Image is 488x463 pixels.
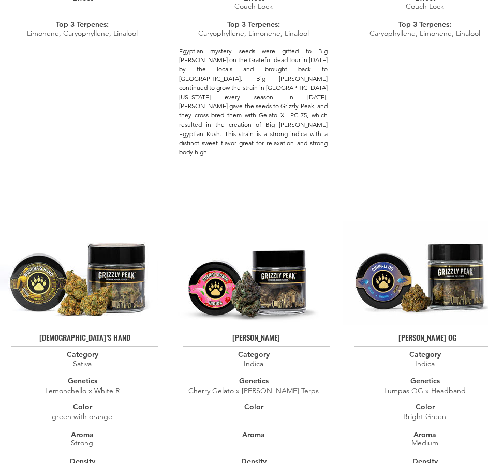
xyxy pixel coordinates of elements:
span: Color [244,402,263,411]
span: Indica [415,359,435,368]
span: Couch Lock [234,2,273,11]
span: Category [238,350,270,359]
span: Color [73,402,92,411]
span: Top 3 Terpenes: [227,20,280,29]
span: Top 3 Terpenes: [56,20,109,29]
span: Lemonchello x White R [45,386,120,395]
img: CHERRY BUBBA [171,221,330,325]
span: Indica [244,359,263,368]
span: [PERSON_NAME] OG [398,332,456,343]
span: green with orange [52,412,112,421]
span: Aroma [413,430,436,439]
span: Sativa [73,359,92,368]
span: [DEMOGRAPHIC_DATA]’S HAND [39,332,130,343]
span: Top 3 Terpenes: [398,20,451,29]
span: [PERSON_NAME] [232,332,280,343]
span: Bright Green [403,412,446,421]
span: Category [67,350,98,359]
span: Aroma [242,430,265,439]
span: Lumpas OG x Headband [384,386,466,395]
span: Medium [411,438,438,447]
span: Color [416,402,435,411]
span: Caryophyllene, Limonene, Linalool [198,28,309,38]
span: Cherry Gelato x [PERSON_NAME] Terps [188,386,319,395]
span: Genetics [410,376,440,385]
span: Limonene, Caryophyllene, Linalool [27,28,138,38]
span: Couch Lock [406,2,444,11]
span: Egyptian mystery seeds were gifted to Big [PERSON_NAME] on the Grateful dead tour in [DATE] by th... [179,47,328,156]
span: Category [409,350,441,359]
span: Genetics [239,376,269,385]
span: Caryophyllene, Limonene, Linalool [369,28,480,38]
span: Aroma [71,430,94,439]
span: Strong [71,438,93,447]
span: Genetics [68,376,97,385]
